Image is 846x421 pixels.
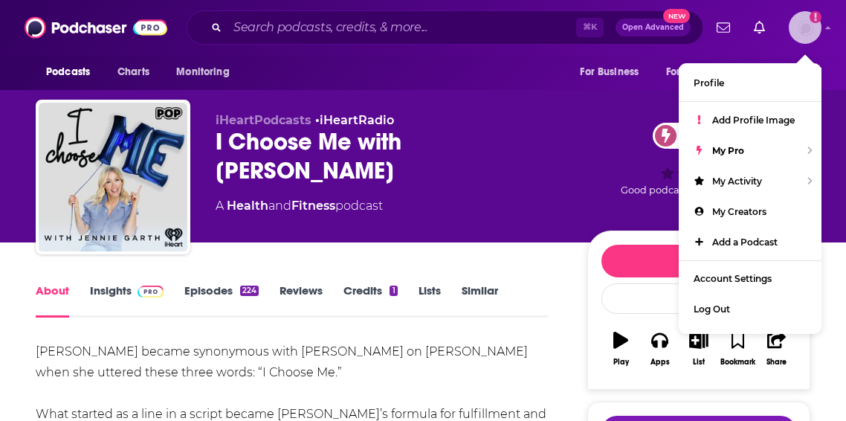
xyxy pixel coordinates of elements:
[576,18,604,37] span: ⌘ K
[184,283,259,318] a: Episodes224
[712,115,795,126] span: Add Profile Image
[679,196,821,227] a: My Creators
[766,358,787,367] div: Share
[613,358,629,367] div: Play
[679,105,821,135] a: Add Profile Image
[679,68,821,98] a: Profile
[712,237,778,248] span: Add a Podcast
[666,62,737,83] span: For Podcasters
[650,358,670,367] div: Apps
[663,9,690,23] span: New
[587,113,810,205] div: 61Good podcast? Give it some love!
[320,113,394,127] a: iHeartRadio
[718,322,757,376] button: Bookmark
[36,283,69,318] a: About
[694,273,772,284] span: Account Settings
[748,15,771,40] a: Show notifications dropdown
[166,58,248,86] button: open menu
[712,145,744,156] span: My Pro
[656,58,759,86] button: open menu
[138,286,164,298] img: Podchaser Pro
[280,283,323,318] a: Reviews
[622,24,684,31] span: Open Advanced
[580,62,639,83] span: For Business
[390,286,397,296] div: 1
[268,199,291,213] span: and
[679,322,718,376] button: List
[693,358,705,367] div: List
[720,358,755,367] div: Bookmark
[216,113,311,127] span: iHeartPodcasts
[227,199,268,213] a: Health
[291,199,335,213] a: Fitness
[569,58,657,86] button: open menu
[679,63,821,334] ul: Show profile menu
[343,283,397,318] a: Credits1
[240,286,259,296] div: 224
[789,11,821,44] span: Logged in as kbastian
[679,263,821,294] a: Account Settings
[227,16,576,39] input: Search podcasts, credits, & more...
[756,58,810,86] button: open menu
[621,184,777,196] span: Good podcast? Give it some love!
[640,322,679,376] button: Apps
[187,10,703,45] div: Search podcasts, credits, & more...
[39,103,187,251] img: I Choose Me with Jennie Garth
[694,303,730,315] span: Log Out
[315,113,394,127] span: •
[601,322,640,376] button: Play
[419,283,441,318] a: Lists
[601,245,796,277] button: Follow
[711,15,736,40] a: Show notifications dropdown
[766,62,792,83] span: More
[601,283,796,314] div: Rate
[789,11,821,44] img: User Profile
[117,62,149,83] span: Charts
[679,227,821,257] a: Add a Podcast
[616,19,691,36] button: Open AdvancedNew
[25,13,167,42] img: Podchaser - Follow, Share and Rate Podcasts
[712,206,766,217] span: My Creators
[462,283,498,318] a: Similar
[216,197,383,215] div: A podcast
[46,62,90,83] span: Podcasts
[810,11,821,23] svg: Add a profile image
[789,11,821,44] button: Show profile menu
[90,283,164,318] a: InsightsPodchaser Pro
[758,322,796,376] button: Share
[36,58,109,86] button: open menu
[694,77,724,89] span: Profile
[176,62,229,83] span: Monitoring
[712,176,762,187] span: My Activity
[108,58,158,86] a: Charts
[653,123,705,149] a: 61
